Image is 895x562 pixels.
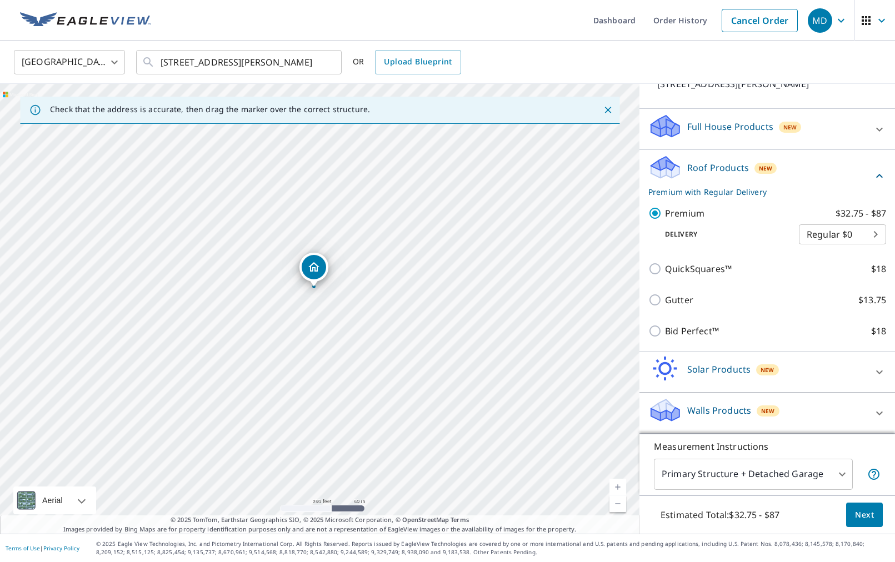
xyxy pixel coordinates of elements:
p: Full House Products [687,120,773,133]
a: OpenStreetMap [402,515,449,524]
a: Terms of Use [6,544,40,552]
div: Walls ProductsNew [648,397,886,429]
p: Premium [665,207,704,220]
p: $32.75 - $87 [836,207,886,220]
div: MD [808,8,832,33]
p: Premium with Regular Delivery [648,186,873,198]
p: Solar Products [687,363,751,376]
div: Dropped pin, building 1, Residential property, 5975 Kimberly Ln N Minneapolis, MN 55446 [299,253,328,287]
p: $13.75 [858,293,886,307]
span: New [761,407,774,415]
span: New [759,164,772,173]
button: Next [846,503,883,528]
div: Full House ProductsNew [648,113,886,145]
p: Estimated Total: $32.75 - $87 [652,503,788,527]
p: Check that the address is accurate, then drag the marker over the correct structure. [50,104,370,114]
a: Privacy Policy [43,544,79,552]
span: Next [855,508,874,522]
div: OR [353,50,461,74]
p: Gutter [665,293,693,307]
span: New [761,365,774,374]
div: Roof ProductsNewPremium with Regular Delivery [648,154,886,198]
p: $18 [871,262,886,275]
a: Current Level 17, Zoom In [609,479,626,495]
div: Aerial [39,486,66,514]
p: Roof Products [687,161,749,174]
a: Cancel Order [722,9,798,32]
p: $18 [871,324,886,338]
button: Close [601,103,615,117]
a: Upload Blueprint [375,50,461,74]
img: EV Logo [20,12,151,29]
p: Walls Products [687,404,751,417]
input: Search by address or latitude-longitude [161,47,319,78]
p: Bid Perfect™ [665,324,719,338]
span: © 2025 TomTom, Earthstar Geographics SIO, © 2025 Microsoft Corporation, © [171,515,469,525]
p: [STREET_ADDRESS][PERSON_NAME] [657,77,846,91]
p: © 2025 Eagle View Technologies, Inc. and Pictometry International Corp. All Rights Reserved. Repo... [96,540,889,556]
span: New [783,123,797,132]
a: Terms [451,515,469,524]
div: Solar ProductsNew [648,356,886,388]
p: QuickSquares™ [665,262,732,275]
p: Delivery [648,229,799,239]
div: Aerial [13,486,96,514]
span: Upload Blueprint [384,55,452,69]
p: | [6,545,79,551]
p: Measurement Instructions [654,440,881,453]
span: Your report will include the primary structure and a detached garage if one exists. [867,468,881,481]
div: Regular $0 [799,219,886,250]
div: [GEOGRAPHIC_DATA] [14,47,125,78]
div: Primary Structure + Detached Garage [654,459,853,490]
a: Current Level 17, Zoom Out [609,495,626,512]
